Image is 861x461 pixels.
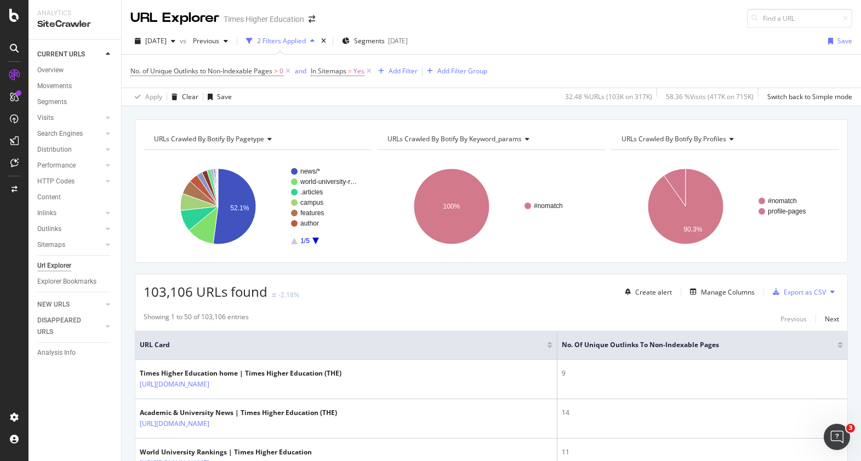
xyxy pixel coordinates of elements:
div: Create alert [635,287,672,297]
text: #nomatch [768,197,797,205]
div: -2.18% [278,290,299,299]
button: Previous [780,312,807,325]
button: Apply [130,88,162,106]
div: Sitemaps [37,239,65,251]
span: 3 [846,424,855,433]
div: Previous [780,314,807,324]
text: world-university-r… [300,178,357,186]
a: Url Explorer [37,260,113,272]
div: times [319,36,328,47]
a: Movements [37,80,113,92]
div: Add Filter [389,66,418,76]
iframe: Intercom live chat [824,424,850,450]
button: Clear [167,88,198,106]
div: Times Higher Education [224,14,304,25]
div: Save [837,36,852,45]
text: 100% [443,203,460,210]
div: Export as CSV [784,287,826,297]
div: Inlinks [37,208,56,219]
button: 2 Filters Applied [242,32,319,50]
button: Add Filter Group [423,65,487,78]
div: Movements [37,80,72,92]
button: Segments[DATE] [338,32,412,50]
button: and [295,66,306,76]
text: profile-pages [768,208,806,215]
button: Add Filter [374,65,418,78]
a: [URL][DOMAIN_NAME] [140,379,209,390]
h4: URLs Crawled By Botify By pagetype [152,130,362,148]
a: Sitemaps [37,239,102,251]
text: 52.1% [230,204,249,212]
span: = [348,66,352,76]
button: Save [824,32,852,50]
div: 2 Filters Applied [257,36,306,45]
div: Url Explorer [37,260,71,272]
text: news/* [300,168,320,175]
h4: URLs Crawled By Botify By profiles [619,130,829,148]
div: HTTP Codes [37,176,75,187]
div: URL Explorer [130,9,219,27]
a: DISAPPEARED URLS [37,315,102,338]
div: arrow-right-arrow-left [309,15,315,23]
button: Save [203,88,232,106]
span: 103,106 URLs found [144,283,267,301]
div: Times Higher Education home | Times Higher Education (THE) [140,368,341,378]
div: Distribution [37,144,72,155]
div: Switch back to Simple mode [767,92,852,101]
div: Next [825,314,839,324]
input: Find a URL [747,9,852,28]
div: 11 [562,447,843,457]
img: Equal [272,293,276,297]
span: Yes [353,64,364,79]
svg: A chart. [144,159,369,254]
div: World University Rankings | Times Higher Education [140,447,312,457]
a: HTTP Codes [37,176,102,187]
div: 32.48 % URLs ( 103K on 317K ) [565,92,652,101]
div: Analysis Info [37,347,76,359]
a: Outlinks [37,223,102,235]
span: vs [180,36,189,45]
div: DISAPPEARED URLS [37,315,93,338]
span: Previous [189,36,219,45]
text: .articles [300,188,323,196]
button: Switch back to Simple mode [763,88,852,106]
div: Search Engines [37,128,83,140]
a: Search Engines [37,128,102,140]
text: features [300,209,324,217]
a: Overview [37,65,113,76]
div: Content [37,192,61,203]
svg: A chart. [611,159,836,254]
text: #nomatch [534,202,563,210]
button: Export as CSV [768,283,826,301]
a: CURRENT URLS [37,49,102,60]
button: [DATE] [130,32,180,50]
button: Manage Columns [686,285,755,298]
text: campus [300,199,323,206]
h4: URLs Crawled By Botify By keyword_params [385,130,595,148]
text: author [300,220,319,227]
span: URLs Crawled By Botify By keyword_params [387,134,522,143]
div: Save [217,92,232,101]
span: Segments [354,36,385,45]
div: Analytics [37,9,112,18]
div: Performance [37,160,76,171]
div: 9 [562,368,843,378]
a: Analysis Info [37,347,113,359]
div: Segments [37,96,67,108]
div: CURRENT URLS [37,49,85,60]
div: Explorer Bookmarks [37,276,96,287]
a: Content [37,192,113,203]
span: In Sitemaps [311,66,346,76]
div: Visits [37,112,54,124]
div: [DATE] [388,36,408,45]
a: Distribution [37,144,102,155]
a: Explorer Bookmarks [37,276,113,287]
a: [URL][DOMAIN_NAME] [140,418,209,429]
svg: A chart. [377,159,602,254]
div: Clear [182,92,198,101]
a: Segments [37,96,113,108]
span: No. of Unique Outlinks to Non-Indexable Pages [562,340,821,350]
span: URLs Crawled By Botify By pagetype [154,134,264,143]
